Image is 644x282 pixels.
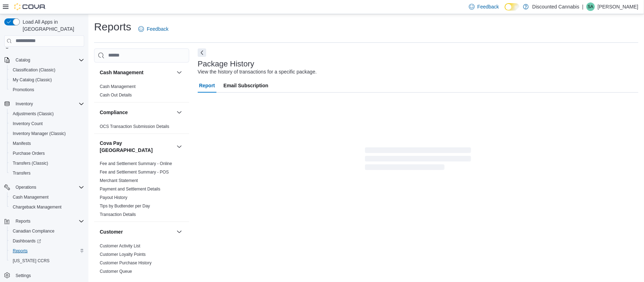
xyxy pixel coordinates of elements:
[13,100,36,108] button: Inventory
[14,3,46,10] img: Cova
[10,119,84,128] span: Inventory Count
[10,139,34,148] a: Manifests
[100,228,174,235] button: Customer
[7,85,87,95] button: Promotions
[175,68,184,77] button: Cash Management
[10,227,84,235] span: Canadian Compliance
[175,142,184,151] button: Cova Pay [GEOGRAPHIC_DATA]
[13,183,84,192] span: Operations
[10,66,84,74] span: Classification (Classic)
[10,139,84,148] span: Manifests
[13,217,84,225] span: Reports
[224,78,268,93] span: Email Subscription
[7,119,87,129] button: Inventory Count
[13,131,66,136] span: Inventory Manager (Classic)
[100,252,146,257] span: Customer Loyalty Points
[13,87,34,93] span: Promotions
[13,77,52,83] span: My Catalog (Classic)
[100,109,174,116] button: Compliance
[94,82,189,102] div: Cash Management
[100,269,132,274] span: Customer Queue
[7,75,87,85] button: My Catalog (Classic)
[13,111,54,117] span: Adjustments (Classic)
[100,109,128,116] h3: Compliance
[13,228,54,234] span: Canadian Compliance
[100,84,135,89] span: Cash Management
[100,212,136,217] span: Transaction Details
[100,260,152,266] span: Customer Purchase History
[7,256,87,266] button: [US_STATE] CCRS
[10,149,48,158] a: Purchase Orders
[100,243,140,249] span: Customer Activity List
[13,56,33,64] button: Catalog
[100,69,144,76] h3: Cash Management
[10,257,84,265] span: Washington CCRS
[7,192,87,202] button: Cash Management
[100,260,152,265] a: Customer Purchase History
[13,238,41,244] span: Dashboards
[100,195,127,200] span: Payout History
[13,121,43,127] span: Inventory Count
[16,218,30,224] span: Reports
[198,48,206,57] button: Next
[13,204,62,210] span: Chargeback Management
[1,182,87,192] button: Operations
[100,124,169,129] span: OCS Transaction Submission Details
[175,228,184,236] button: Customer
[100,204,150,208] a: Tips by Budtender per Day
[100,178,138,183] a: Merchant Statement
[10,227,57,235] a: Canadian Compliance
[7,158,87,168] button: Transfers (Classic)
[13,56,84,64] span: Catalog
[10,159,51,168] a: Transfers (Classic)
[10,110,57,118] a: Adjustments (Classic)
[7,129,87,139] button: Inventory Manager (Classic)
[13,141,31,146] span: Manifests
[13,100,84,108] span: Inventory
[13,151,45,156] span: Purchase Orders
[7,236,87,246] a: Dashboards
[175,108,184,117] button: Compliance
[7,168,87,178] button: Transfers
[13,67,56,73] span: Classification (Classic)
[100,140,174,154] button: Cova Pay [GEOGRAPHIC_DATA]
[94,159,189,222] div: Cova Pay [GEOGRAPHIC_DATA]
[10,193,51,201] a: Cash Management
[100,161,172,166] a: Fee and Settlement Summary - Online
[7,226,87,236] button: Canadian Compliance
[1,55,87,65] button: Catalog
[477,3,499,10] span: Feedback
[7,139,87,148] button: Manifests
[10,169,84,177] span: Transfers
[10,203,84,211] span: Chargeback Management
[100,252,146,257] a: Customer Loyalty Points
[7,202,87,212] button: Chargeback Management
[10,110,84,118] span: Adjustments (Classic)
[10,66,58,74] a: Classification (Classic)
[16,101,33,107] span: Inventory
[582,2,584,11] p: |
[100,186,160,192] span: Payment and Settlement Details
[532,2,579,11] p: Discounted Cannabis
[20,18,84,33] span: Load All Apps in [GEOGRAPHIC_DATA]
[100,195,127,200] a: Payout History
[10,86,37,94] a: Promotions
[598,2,638,11] p: [PERSON_NAME]
[10,149,84,158] span: Purchase Orders
[100,212,136,217] a: Transaction Details
[100,170,169,175] a: Fee and Settlement Summary - POS
[586,2,595,11] div: Sam Annann
[100,84,135,89] a: Cash Management
[1,270,87,280] button: Settings
[13,183,39,192] button: Operations
[100,161,172,166] span: Fee and Settlement Summary - Online
[1,99,87,109] button: Inventory
[10,193,84,201] span: Cash Management
[100,203,150,209] span: Tips by Budtender per Day
[13,271,84,280] span: Settings
[100,228,123,235] h3: Customer
[10,237,84,245] span: Dashboards
[10,86,84,94] span: Promotions
[588,2,593,11] span: SA
[10,159,84,168] span: Transfers (Classic)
